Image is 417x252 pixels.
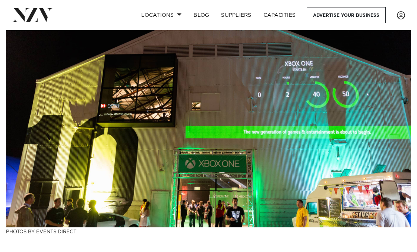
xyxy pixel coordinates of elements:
a: Advertise your business [307,7,386,23]
img: nzv-logo.png [12,8,53,22]
img: Event Stylists and Planners - The Complete Guide [6,30,411,227]
a: SUPPLIERS [215,7,257,23]
h3: Photos by Events Direct [6,227,411,235]
a: Capacities [258,7,302,23]
a: BLOG [187,7,215,23]
a: Locations [135,7,187,23]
